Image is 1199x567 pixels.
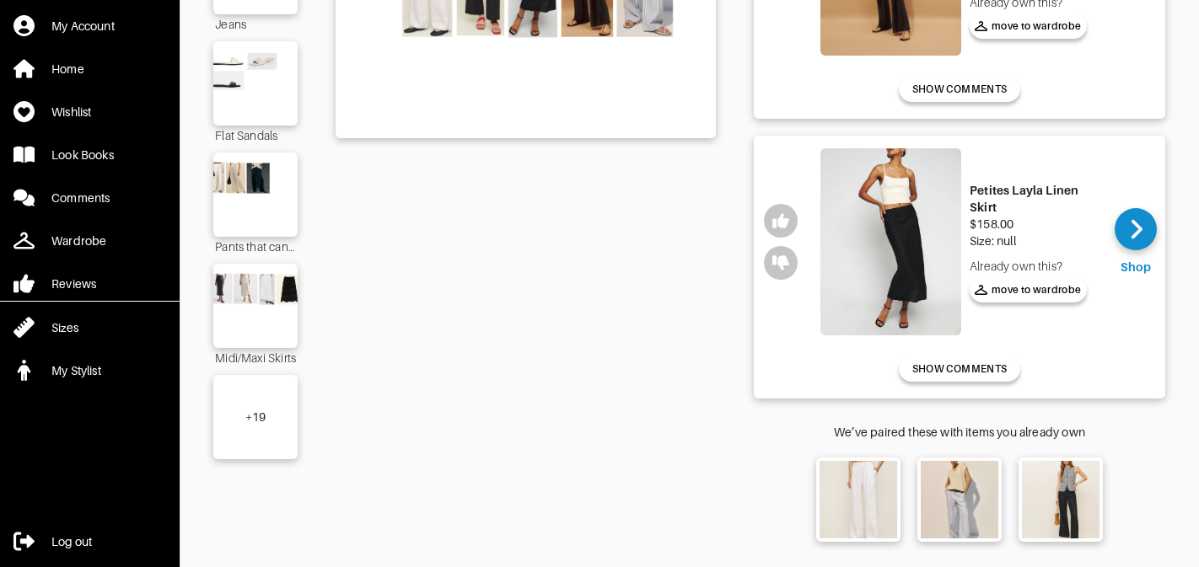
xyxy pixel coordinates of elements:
div: Pants that can be dressed up or dressed down! [213,237,298,255]
img: Petites Carter Linen Mid Rise Pant [921,461,998,538]
div: My Account [51,18,115,35]
span: move to wardrobe [975,19,1082,34]
img: Petites Layla Linen Skirt [820,148,961,336]
div: We’ve paired these with items you already own [754,424,1165,441]
div: Comments [51,190,110,206]
span: SHOW COMMENTS [912,82,1007,97]
div: + 19 [245,409,266,425]
div: Flat Sandals [213,126,298,144]
img: Outfit Flat Sandals [207,50,304,117]
div: Log out [51,533,92,550]
div: Shop [1121,259,1151,275]
img: Petites Fernando Linen Wide Leg Pant [820,461,897,538]
button: move to wardrobe [970,277,1087,302]
button: SHOW COMMENTS [899,77,1020,102]
div: Wishlist [51,104,91,120]
button: move to wardrobe [970,13,1087,39]
div: $158.00 [970,216,1102,233]
div: Sizes [51,319,78,336]
div: Home [51,61,84,78]
img: Outfit Pants that can be dressed up or dressed down! [207,161,304,228]
img: Petites Hallie Linen Pant [1022,461,1100,538]
div: Midi/Maxi Skirts [213,348,298,366]
span: move to wardrobe [975,282,1082,297]
div: Jeans [213,14,298,33]
img: Outfit Midi/Maxi Skirts [207,272,304,340]
div: Petites Layla Linen Skirt [970,182,1102,216]
a: Shop [1115,208,1157,275]
div: My Stylist [51,362,101,379]
div: Wardrobe [51,233,106,249]
div: Reviews [51,275,96,292]
div: Look Books [51,147,114,163]
div: Size: null [970,233,1102,249]
button: SHOW COMMENTS [899,356,1020,382]
div: Already own this? [970,258,1102,275]
span: SHOW COMMENTS [912,361,1007,377]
